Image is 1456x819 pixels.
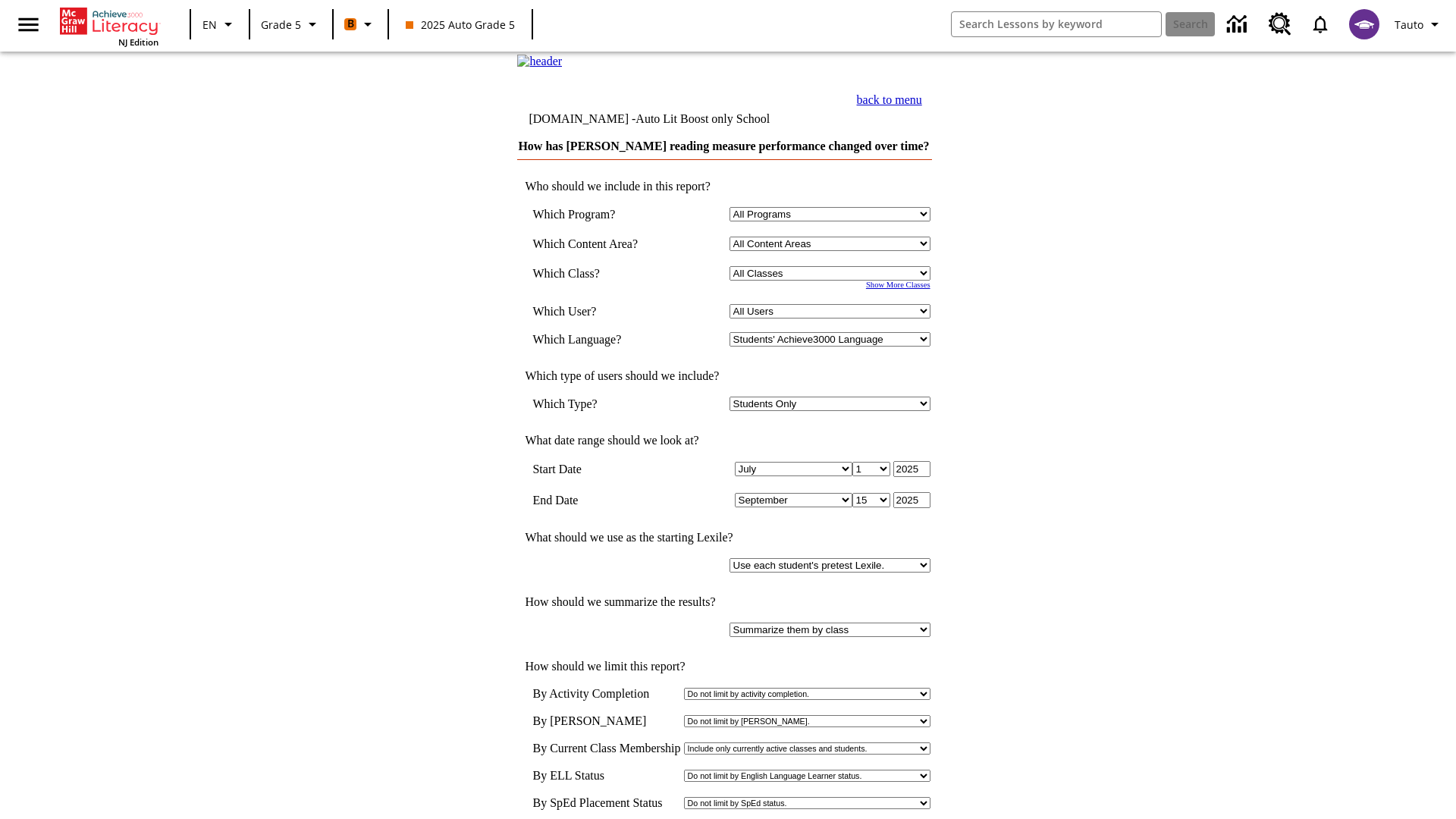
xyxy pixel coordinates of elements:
[406,17,515,33] span: 2025 Auto Grade 5
[347,14,354,33] span: B
[60,5,158,48] div: Home
[6,2,51,47] button: Open side menu
[532,492,666,508] td: End Date
[517,55,562,68] img: header
[532,461,666,477] td: Start Date
[338,11,383,38] button: Boost Class color is orange. Change class color
[532,332,666,347] td: Which Language?
[118,36,158,48] span: NJ Edition
[1301,5,1340,44] a: Notifications
[517,180,930,193] td: Who should we include in this report?
[1349,9,1379,39] img: avatar image
[517,369,930,383] td: Which type of users should we include?
[517,660,930,673] td: How should we limit this report?
[517,595,930,609] td: How should we summarize the results?
[952,12,1161,36] input: search field
[635,112,770,125] nobr: Auto Lit Boost only School
[532,237,638,250] nobr: Which Content Area?
[202,17,217,33] span: EN
[532,796,680,810] td: By SpEd Placement Status
[529,112,770,126] td: [DOMAIN_NAME] -
[866,281,930,289] a: Show More Classes
[532,687,680,701] td: By Activity Completion
[196,11,244,38] button: Language: EN, Select a language
[532,714,680,728] td: By [PERSON_NAME]
[532,304,666,318] td: Which User?
[517,434,930,447] td: What date range should we look at?
[1218,4,1260,45] a: Data Center
[532,397,666,411] td: Which Type?
[857,93,922,106] a: back to menu
[1260,4,1301,45] a: Resource Center, Will open in new tab
[255,11,328,38] button: Grade: Grade 5, Select a grade
[532,266,666,281] td: Which Class?
[1395,17,1423,33] span: Tauto
[1340,5,1389,44] button: Select a new avatar
[1389,11,1450,38] button: Profile/Settings
[261,17,301,33] span: Grade 5
[518,140,929,152] a: How has [PERSON_NAME] reading measure performance changed over time?
[532,769,680,783] td: By ELL Status
[532,207,666,221] td: Which Program?
[517,531,930,544] td: What should we use as the starting Lexile?
[532,742,680,755] td: By Current Class Membership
